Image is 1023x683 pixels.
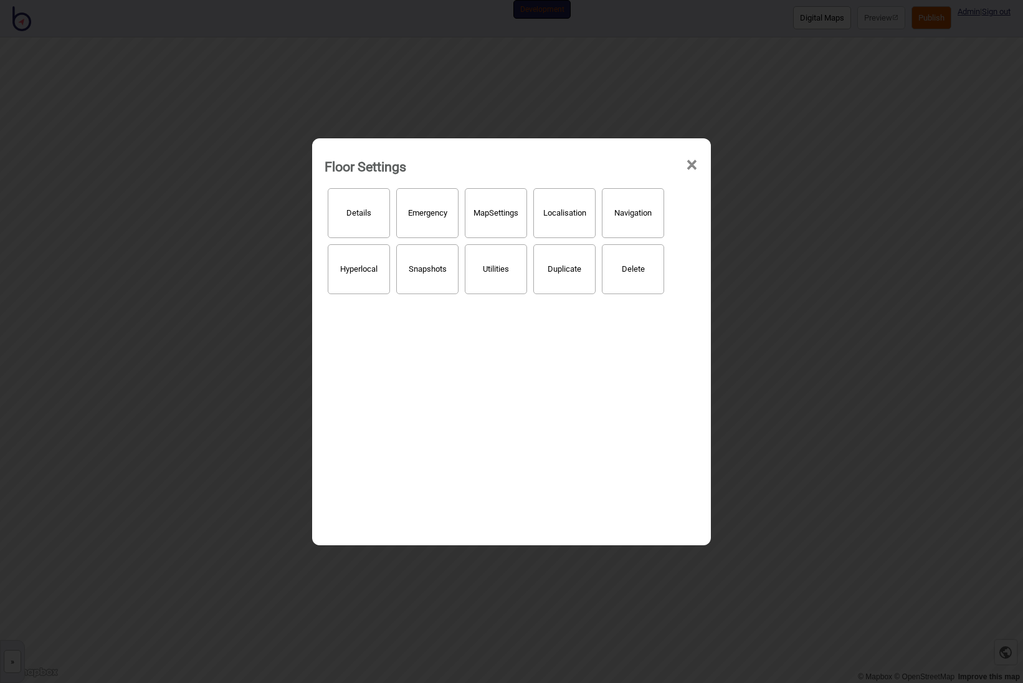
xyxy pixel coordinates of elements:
button: Utilities [465,244,527,294]
button: MapSettings [465,188,527,238]
span: × [685,145,698,186]
button: Details [328,188,390,238]
button: Emergency [396,188,459,238]
button: Duplicate [533,244,596,294]
button: Delete [602,244,664,294]
button: Hyperlocal [328,244,390,294]
div: Floor Settings [325,153,406,180]
button: Localisation [533,188,596,238]
button: Snapshots [396,244,459,294]
button: Navigation [602,188,664,238]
